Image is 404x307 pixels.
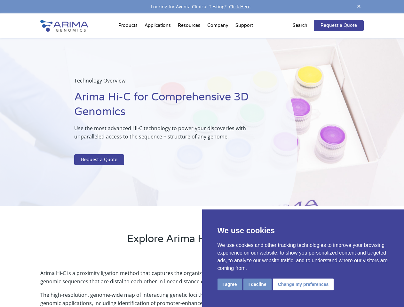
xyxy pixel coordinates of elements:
p: We use cookies [218,225,389,236]
a: Click Here [226,4,253,10]
p: Arima Hi-C is a proximity ligation method that captures the organizational structure of chromatin... [40,269,363,291]
p: We use cookies and other tracking technologies to improve your browsing experience on our website... [218,241,389,272]
h2: Explore Arima Hi-C Technology [40,232,363,251]
button: I decline [243,279,272,290]
img: Arima-Genomics-logo [40,20,88,32]
div: Looking for Aventa Clinical Testing? [40,3,363,11]
h1: Arima Hi-C for Comprehensive 3D Genomics [74,90,265,124]
button: Change my preferences [273,279,334,290]
button: I agree [218,279,242,290]
a: Request a Quote [314,20,364,31]
p: Use the most advanced Hi-C technology to power your discoveries with unparalleled access to the s... [74,124,265,146]
p: Technology Overview [74,76,265,90]
a: Request a Quote [74,154,124,166]
p: Search [293,21,307,30]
